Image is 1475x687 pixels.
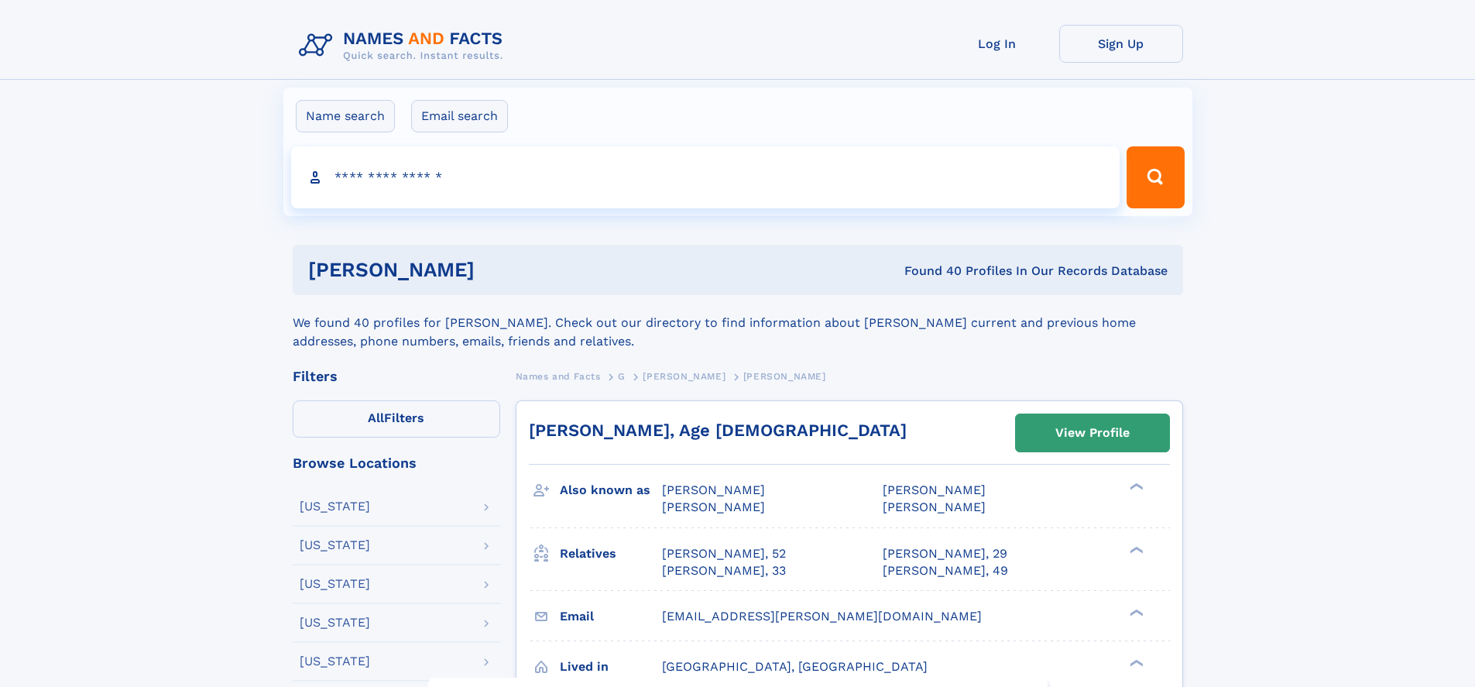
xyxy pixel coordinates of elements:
[662,609,982,623] span: [EMAIL_ADDRESS][PERSON_NAME][DOMAIN_NAME]
[935,25,1059,63] a: Log In
[516,366,601,386] a: Names and Facts
[662,562,786,579] a: [PERSON_NAME], 33
[529,421,907,440] a: [PERSON_NAME], Age [DEMOGRAPHIC_DATA]
[743,371,826,382] span: [PERSON_NAME]
[560,654,662,680] h3: Lived in
[293,400,500,438] label: Filters
[293,25,516,67] img: Logo Names and Facts
[1126,482,1144,492] div: ❯
[368,410,384,425] span: All
[293,369,500,383] div: Filters
[293,456,500,470] div: Browse Locations
[291,146,1120,208] input: search input
[662,659,928,674] span: [GEOGRAPHIC_DATA], [GEOGRAPHIC_DATA]
[662,483,765,497] span: [PERSON_NAME]
[308,260,690,280] h1: [PERSON_NAME]
[883,545,1007,562] a: [PERSON_NAME], 29
[1055,415,1130,451] div: View Profile
[662,500,765,514] span: [PERSON_NAME]
[300,655,370,668] div: [US_STATE]
[618,371,626,382] span: G
[560,477,662,503] h3: Also known as
[411,100,508,132] label: Email search
[1126,607,1144,617] div: ❯
[883,562,1008,579] a: [PERSON_NAME], 49
[300,500,370,513] div: [US_STATE]
[643,366,725,386] a: [PERSON_NAME]
[1059,25,1183,63] a: Sign Up
[296,100,395,132] label: Name search
[560,603,662,630] h3: Email
[560,541,662,567] h3: Relatives
[1126,544,1144,555] div: ❯
[300,617,370,629] div: [US_STATE]
[300,578,370,590] div: [US_STATE]
[293,295,1183,351] div: We found 40 profiles for [PERSON_NAME]. Check out our directory to find information about [PERSON...
[1126,658,1144,668] div: ❯
[662,545,786,562] a: [PERSON_NAME], 52
[1016,414,1169,452] a: View Profile
[618,366,626,386] a: G
[883,500,986,514] span: [PERSON_NAME]
[1127,146,1184,208] button: Search Button
[689,263,1168,280] div: Found 40 Profiles In Our Records Database
[883,483,986,497] span: [PERSON_NAME]
[300,539,370,551] div: [US_STATE]
[643,371,725,382] span: [PERSON_NAME]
